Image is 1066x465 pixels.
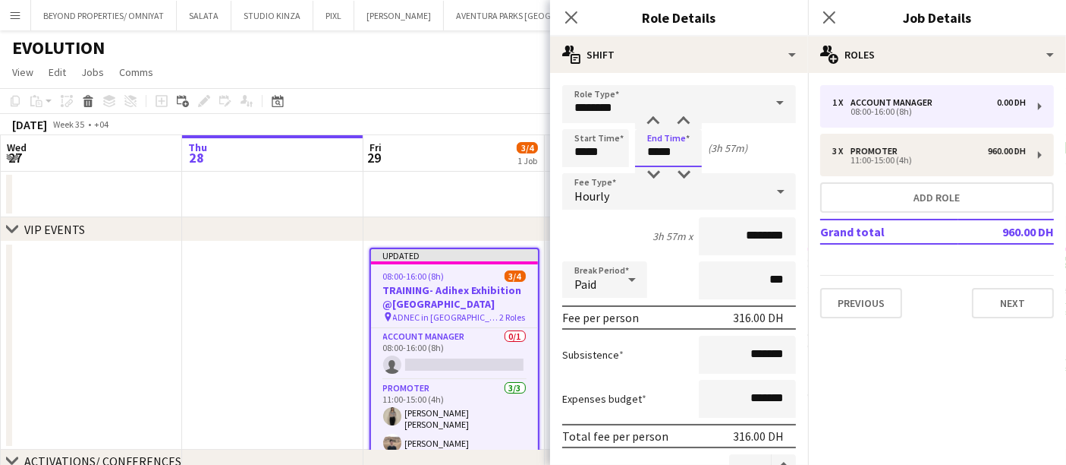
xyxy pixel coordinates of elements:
div: 3h 57m x [652,229,693,243]
div: 960.00 DH [988,146,1026,157]
div: Total fee per person [562,429,668,444]
span: Week 35 [50,119,88,130]
button: Previous [820,288,902,318]
span: Wed [7,141,27,154]
span: ADNEC in [GEOGRAPHIC_DATA] [393,312,500,323]
span: Paid [574,277,596,292]
button: STUDIO KINZA [231,1,313,30]
span: Comms [119,65,153,79]
a: Edit [42,62,72,82]
div: [DATE] [12,117,47,132]
button: Add role [820,182,1054,213]
div: 0.00 DH [997,97,1026,108]
span: Hourly [574,188,609,204]
span: 08:00-16:00 (8h) [383,270,445,282]
div: Shift [550,36,808,73]
button: SALATA [177,1,231,30]
td: Grand total [820,220,958,244]
div: 11:00-15:00 (4h) [832,157,1026,164]
div: VIP EVENTS [24,222,85,237]
div: Account Manager [851,97,939,108]
span: 28 [186,149,207,166]
button: BEYOND PROPERTIES/ OMNIYAT [31,1,177,30]
div: (3h 57m) [708,141,747,155]
div: 316.00 DH [733,429,784,444]
h3: Role Details [550,8,808,27]
h1: EVOLUTION [12,36,105,59]
a: View [6,62,39,82]
span: Jobs [81,65,104,79]
div: Roles [808,36,1066,73]
a: Comms [113,62,159,82]
div: 1 x [832,97,851,108]
span: 27 [5,149,27,166]
h3: Job Details [808,8,1066,27]
a: Jobs [75,62,110,82]
span: View [12,65,33,79]
span: 3/4 [505,270,526,282]
div: 316.00 DH [733,310,784,325]
div: 08:00-16:00 (8h) [832,108,1026,115]
div: Updated [371,249,538,261]
span: Fri [369,141,382,154]
span: 29 [367,149,382,166]
button: Next [972,288,1054,318]
div: 3 x [832,146,851,157]
span: 2 Roles [500,312,526,323]
div: 1 Job [517,155,537,166]
span: 3/4 [517,142,538,153]
div: +04 [94,119,108,130]
label: Subsistence [562,348,624,362]
button: AVENTURA PARKS [GEOGRAPHIC_DATA] [444,1,621,30]
div: Promoter [851,146,904,157]
div: Fee per person [562,310,639,325]
button: PIXL [313,1,354,30]
button: [PERSON_NAME] [354,1,444,30]
h3: TRAINING- Adihex Exhibition @[GEOGRAPHIC_DATA] [371,283,538,311]
span: Edit [49,65,66,79]
app-card-role: Account Manager0/108:00-16:00 (8h) [371,328,538,380]
label: Expenses budget [562,392,646,406]
span: 30 [549,149,568,166]
span: Thu [188,141,207,154]
td: 960.00 DH [958,220,1054,244]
